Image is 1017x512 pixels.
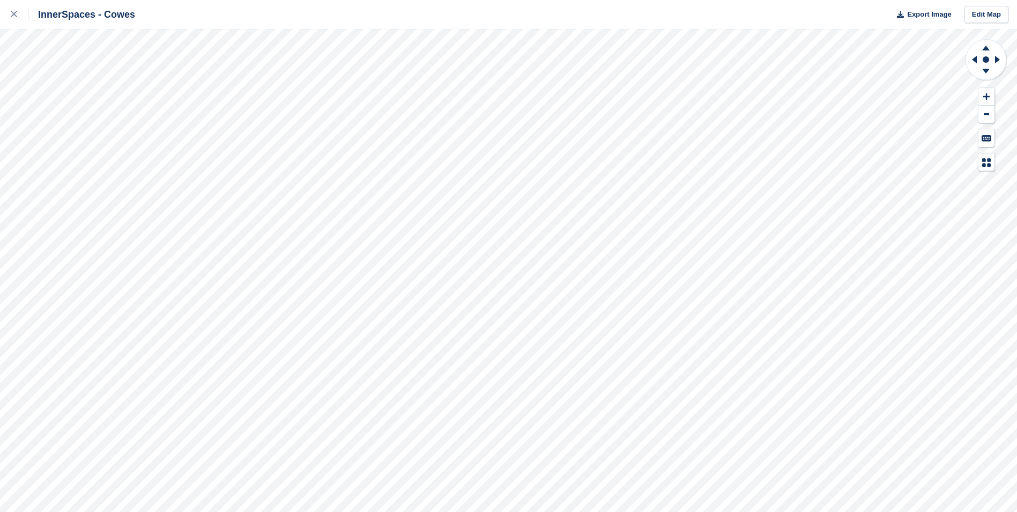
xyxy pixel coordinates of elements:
[978,129,994,147] button: Keyboard Shortcuts
[978,106,994,123] button: Zoom Out
[978,153,994,171] button: Map Legend
[964,6,1008,24] a: Edit Map
[978,88,994,106] button: Zoom In
[28,8,135,21] div: InnerSpaces - Cowes
[907,9,951,20] span: Export Image
[890,6,952,24] button: Export Image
